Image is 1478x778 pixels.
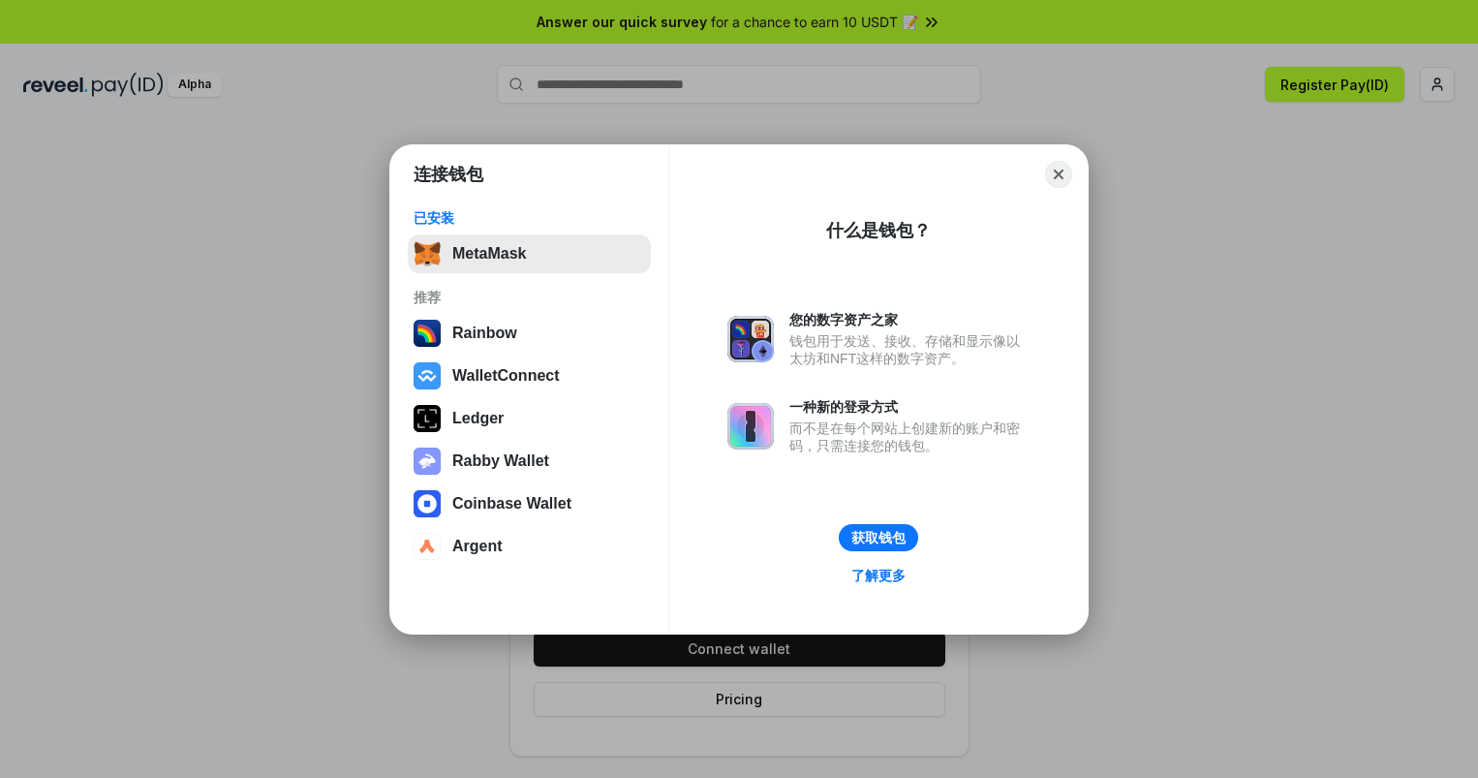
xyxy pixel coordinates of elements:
div: 钱包用于发送、接收、存储和显示像以太坊和NFT这样的数字资产。 [789,332,1030,367]
button: Coinbase Wallet [408,484,651,523]
button: Rabby Wallet [408,442,651,481]
button: Rainbow [408,314,651,353]
div: Argent [452,538,503,555]
div: 推荐 [414,289,645,306]
div: 一种新的登录方式 [789,398,1030,416]
img: svg+xml,%3Csvg%20xmlns%3D%22http%3A%2F%2Fwww.w3.org%2F2000%2Fsvg%22%20fill%3D%22none%22%20viewBox... [727,403,774,450]
img: svg+xml,%3Csvg%20xmlns%3D%22http%3A%2F%2Fwww.w3.org%2F2000%2Fsvg%22%20fill%3D%22none%22%20viewBox... [414,448,441,475]
div: 而不是在每个网站上创建新的账户和密码，只需连接您的钱包。 [789,420,1030,454]
img: svg+xml,%3Csvg%20width%3D%2228%22%20height%3D%2228%22%20viewBox%3D%220%200%2028%2028%22%20fill%3D... [414,533,441,560]
img: svg+xml,%3Csvg%20xmlns%3D%22http%3A%2F%2Fwww.w3.org%2F2000%2Fsvg%22%20width%3D%2228%22%20height%3... [414,405,441,432]
h1: 连接钱包 [414,163,483,186]
div: Rabby Wallet [452,452,549,470]
div: 什么是钱包？ [826,219,931,242]
div: Coinbase Wallet [452,495,571,513]
div: 您的数字资产之家 [789,311,1030,328]
button: Argent [408,527,651,566]
div: 获取钱包 [851,529,906,546]
button: 获取钱包 [839,524,918,551]
a: 了解更多 [840,563,917,588]
img: svg+xml,%3Csvg%20width%3D%2228%22%20height%3D%2228%22%20viewBox%3D%220%200%2028%2028%22%20fill%3D... [414,362,441,389]
img: svg+xml,%3Csvg%20width%3D%2228%22%20height%3D%2228%22%20viewBox%3D%220%200%2028%2028%22%20fill%3D... [414,490,441,517]
div: Rainbow [452,325,517,342]
div: WalletConnect [452,367,560,385]
div: MetaMask [452,245,526,263]
div: 了解更多 [851,567,906,584]
img: svg+xml,%3Csvg%20width%3D%22120%22%20height%3D%22120%22%20viewBox%3D%220%200%20120%20120%22%20fil... [414,320,441,347]
button: Close [1045,161,1072,188]
img: svg+xml,%3Csvg%20fill%3D%22none%22%20height%3D%2233%22%20viewBox%3D%220%200%2035%2033%22%20width%... [414,240,441,267]
button: Ledger [408,399,651,438]
button: WalletConnect [408,357,651,395]
button: MetaMask [408,234,651,273]
div: 已安装 [414,209,645,227]
img: svg+xml,%3Csvg%20xmlns%3D%22http%3A%2F%2Fwww.w3.org%2F2000%2Fsvg%22%20fill%3D%22none%22%20viewBox... [727,316,774,362]
div: Ledger [452,410,504,427]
